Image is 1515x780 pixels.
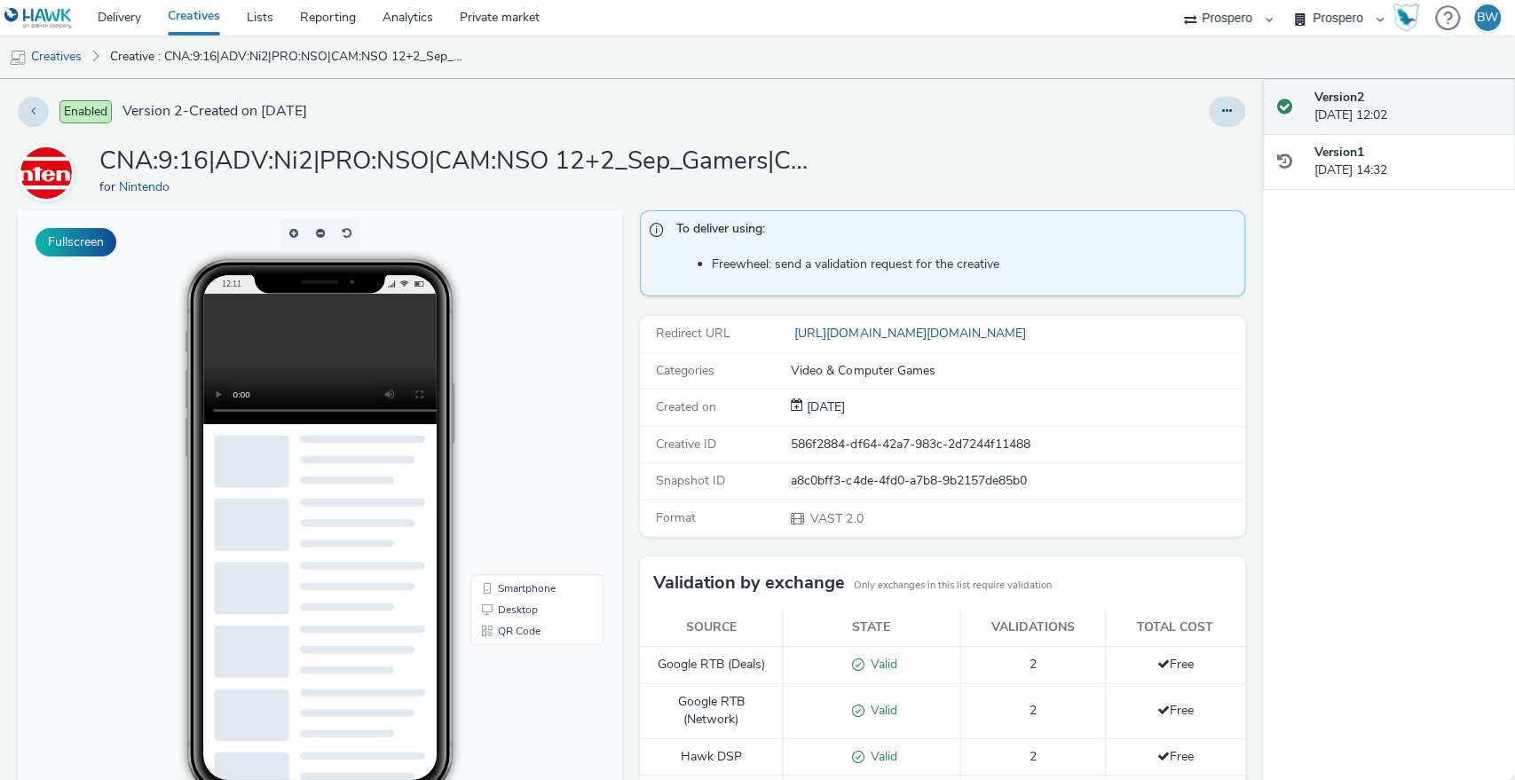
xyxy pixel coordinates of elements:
[99,145,809,178] h1: CNA:9:16|ADV:Ni2|PRO:NSO|CAM:NSO 12+2_Sep_Gamers|CHA:Video|PLA:Prospero|INV:Ogury|PHA:12+2 Promo|...
[1157,656,1194,673] span: Free
[1477,4,1498,31] div: BW
[656,362,714,379] span: Categories
[791,362,1243,380] div: Video & Computer Games
[1314,144,1501,180] div: [DATE] 14:32
[653,570,845,596] h3: Validation by exchange
[712,256,1235,273] li: Freewheel: send a validation request for the creative
[656,472,725,489] span: Snapshot ID
[456,410,582,431] li: QR Code
[656,325,730,342] span: Redirect URL
[122,101,307,122] span: Version 2 - Created on [DATE]
[1105,610,1244,646] th: Total cost
[480,394,520,405] span: Desktop
[1030,702,1037,719] span: 2
[791,325,1032,342] a: [URL][DOMAIN_NAME][DOMAIN_NAME]
[1030,748,1037,765] span: 2
[803,398,845,416] div: Creation 10 September 2025, 14:32
[854,579,1052,593] small: Only exchanges in this list require validation
[4,7,73,29] img: undefined Logo
[864,748,897,765] span: Valid
[1314,89,1501,125] div: [DATE] 12:02
[803,398,845,415] span: [DATE]
[204,68,224,78] span: 12:11
[9,49,27,67] img: mobile
[640,610,782,646] th: Source
[1157,702,1194,719] span: Free
[782,610,960,646] th: State
[456,389,582,410] li: Desktop
[456,367,582,389] li: Smartphone
[1393,4,1426,32] a: Hawk Academy
[656,509,696,526] span: Format
[864,702,897,719] span: Valid
[1314,144,1364,161] strong: Version 1
[20,147,72,199] img: Nintendo
[101,35,480,78] a: Creative : CNA:9:16|ADV:Ni2|PRO:NSO|CAM:NSO 12+2_Sep_Gamers|CHA:Video|PLA:Prospero|INV:Ogury|PHA:...
[656,398,716,415] span: Created on
[99,178,119,195] span: for
[1157,748,1194,765] span: Free
[960,610,1105,646] th: Validations
[640,646,782,683] td: Google RTB (Deals)
[676,220,1226,243] span: To deliver using:
[791,436,1243,453] div: 586f2884-df64-42a7-983c-2d7244f11488
[791,472,1243,490] div: a8c0bff3-c4de-4fd0-a7b8-9b2157de85b0
[480,415,523,426] span: QR Code
[640,683,782,738] td: Google RTB (Network)
[640,738,782,776] td: Hawk DSP
[656,436,716,453] span: Creative ID
[1030,656,1037,673] span: 2
[59,100,112,123] span: Enabled
[18,164,82,181] a: Nintendo
[36,228,116,256] button: Fullscreen
[119,178,177,195] a: Nintendo
[864,656,897,673] span: Valid
[1393,4,1419,32] img: Hawk Academy
[809,510,863,527] span: VAST 2.0
[480,373,538,383] span: Smartphone
[1314,89,1364,106] strong: Version 2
